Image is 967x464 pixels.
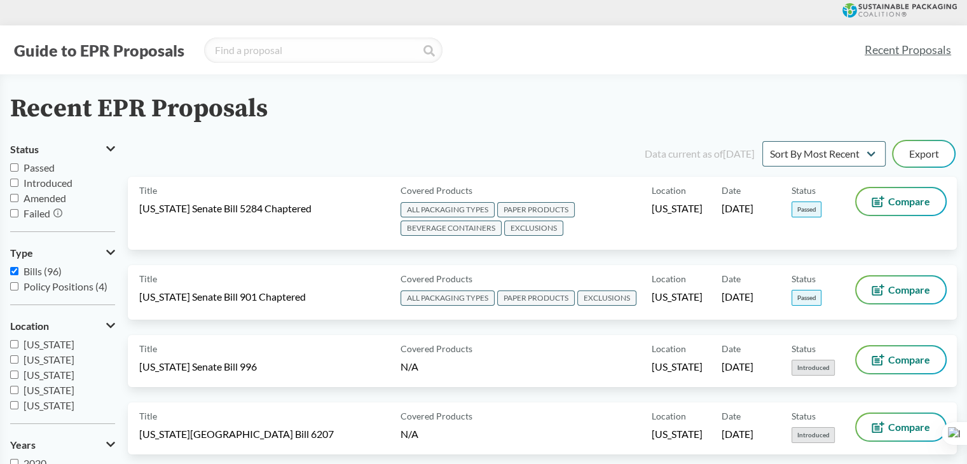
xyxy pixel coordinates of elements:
[10,247,33,259] span: Type
[10,209,18,217] input: Failed
[10,371,18,379] input: [US_STATE]
[856,276,945,303] button: Compare
[401,290,495,306] span: ALL PACKAGING TYPES
[792,184,816,197] span: Status
[792,201,821,217] span: Passed
[139,360,257,374] span: [US_STATE] Senate Bill 996
[10,439,36,451] span: Years
[10,401,18,409] input: [US_STATE]
[24,207,50,219] span: Failed
[10,139,115,160] button: Status
[792,342,816,355] span: Status
[645,146,755,161] div: Data current as of [DATE]
[10,242,115,264] button: Type
[204,38,442,63] input: Find a proposal
[24,177,72,189] span: Introduced
[888,355,930,365] span: Compare
[652,342,686,355] span: Location
[652,184,686,197] span: Location
[10,179,18,187] input: Introduced
[856,346,945,373] button: Compare
[888,285,930,295] span: Compare
[10,163,18,172] input: Passed
[401,409,472,423] span: Covered Products
[10,340,18,348] input: [US_STATE]
[652,360,703,374] span: [US_STATE]
[24,353,74,365] span: [US_STATE]
[401,342,472,355] span: Covered Products
[652,272,686,285] span: Location
[401,272,472,285] span: Covered Products
[401,428,418,440] span: N/A
[722,272,741,285] span: Date
[10,267,18,275] input: Bills (96)
[504,221,563,236] span: EXCLUSIONS
[652,427,703,441] span: [US_STATE]
[10,95,268,123] h2: Recent EPR Proposals
[577,290,636,306] span: EXCLUSIONS
[10,434,115,456] button: Years
[722,409,741,423] span: Date
[24,265,62,277] span: Bills (96)
[856,414,945,440] button: Compare
[10,194,18,202] input: Amended
[10,386,18,394] input: [US_STATE]
[139,272,157,285] span: Title
[722,184,741,197] span: Date
[401,360,418,372] span: N/A
[792,427,835,443] span: Introduced
[888,196,930,207] span: Compare
[139,290,306,304] span: [US_STATE] Senate Bill 901 Chaptered
[652,290,703,304] span: [US_STATE]
[792,272,816,285] span: Status
[652,409,686,423] span: Location
[139,184,157,197] span: Title
[10,40,188,60] button: Guide to EPR Proposals
[497,290,575,306] span: PAPER PRODUCTS
[722,290,753,304] span: [DATE]
[722,342,741,355] span: Date
[401,184,472,197] span: Covered Products
[401,221,502,236] span: BEVERAGE CONTAINERS
[401,202,495,217] span: ALL PACKAGING TYPES
[24,384,74,396] span: [US_STATE]
[859,36,957,64] a: Recent Proposals
[24,192,66,204] span: Amended
[856,188,945,215] button: Compare
[722,427,753,441] span: [DATE]
[10,320,49,332] span: Location
[497,202,575,217] span: PAPER PRODUCTS
[792,360,835,376] span: Introduced
[24,338,74,350] span: [US_STATE]
[139,427,334,441] span: [US_STATE][GEOGRAPHIC_DATA] Bill 6207
[24,161,55,174] span: Passed
[24,369,74,381] span: [US_STATE]
[139,409,157,423] span: Title
[652,201,703,215] span: [US_STATE]
[139,201,312,215] span: [US_STATE] Senate Bill 5284 Chaptered
[24,399,74,411] span: [US_STATE]
[10,315,115,337] button: Location
[24,280,107,292] span: Policy Positions (4)
[139,342,157,355] span: Title
[792,290,821,306] span: Passed
[10,144,39,155] span: Status
[10,282,18,290] input: Policy Positions (4)
[792,409,816,423] span: Status
[893,141,954,167] button: Export
[888,422,930,432] span: Compare
[722,201,753,215] span: [DATE]
[722,360,753,374] span: [DATE]
[10,355,18,364] input: [US_STATE]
